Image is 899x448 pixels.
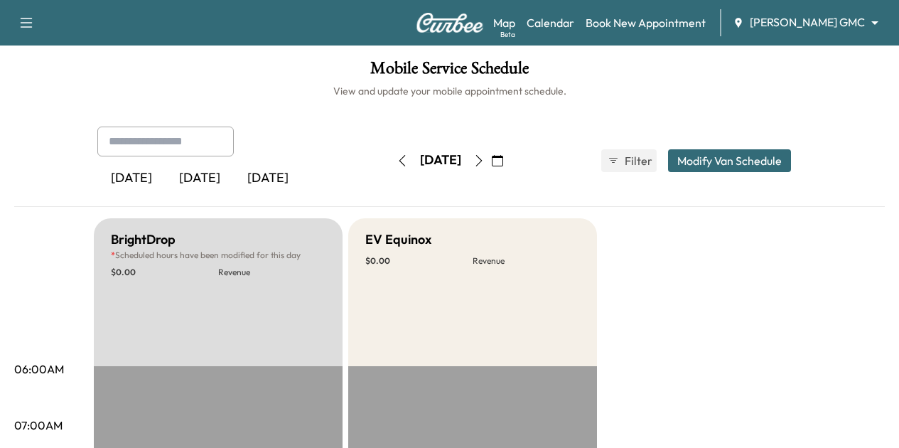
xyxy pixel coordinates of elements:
[14,361,64,378] p: 06:00AM
[14,417,63,434] p: 07:00AM
[14,60,885,84] h1: Mobile Service Schedule
[493,14,515,31] a: MapBeta
[625,152,650,169] span: Filter
[586,14,706,31] a: Book New Appointment
[601,149,657,172] button: Filter
[750,14,865,31] span: [PERSON_NAME] GMC
[234,162,302,195] div: [DATE]
[111,267,218,278] p: $ 0.00
[500,29,515,40] div: Beta
[14,84,885,98] h6: View and update your mobile appointment schedule.
[365,255,473,267] p: $ 0.00
[668,149,791,172] button: Modify Van Schedule
[97,162,166,195] div: [DATE]
[473,255,580,267] p: Revenue
[527,14,574,31] a: Calendar
[420,151,461,169] div: [DATE]
[218,267,325,278] p: Revenue
[416,13,484,33] img: Curbee Logo
[365,230,431,250] h5: EV Equinox
[111,230,176,250] h5: BrightDrop
[111,250,325,261] p: Scheduled hours have been modified for this day
[166,162,234,195] div: [DATE]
